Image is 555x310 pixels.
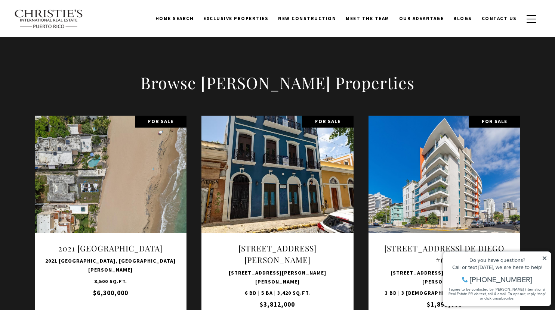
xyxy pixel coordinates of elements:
[8,24,108,29] div: Call or text [DATE], we are here to help!
[203,15,268,22] span: Exclusive Properties
[9,46,107,60] span: I agree to be contacted by [PERSON_NAME] International Real Estate PR via text, call & email. To ...
[522,8,541,30] button: button
[394,12,449,26] a: Our Advantage
[278,15,336,22] span: New Construction
[341,12,394,26] a: Meet the Team
[151,12,199,26] a: Home Search
[399,15,444,22] span: Our Advantage
[14,9,84,29] img: Christie's International Real Estate text transparent background
[482,15,517,22] span: Contact Us
[198,12,273,26] a: Exclusive Properties
[8,17,108,22] div: Do you have questions?
[453,15,472,22] span: Blogs
[31,35,93,43] span: [PHONE_NUMBER]
[448,12,477,26] a: Blogs
[273,12,341,26] a: New Construction
[35,72,521,93] h2: Browse [PERSON_NAME] Properties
